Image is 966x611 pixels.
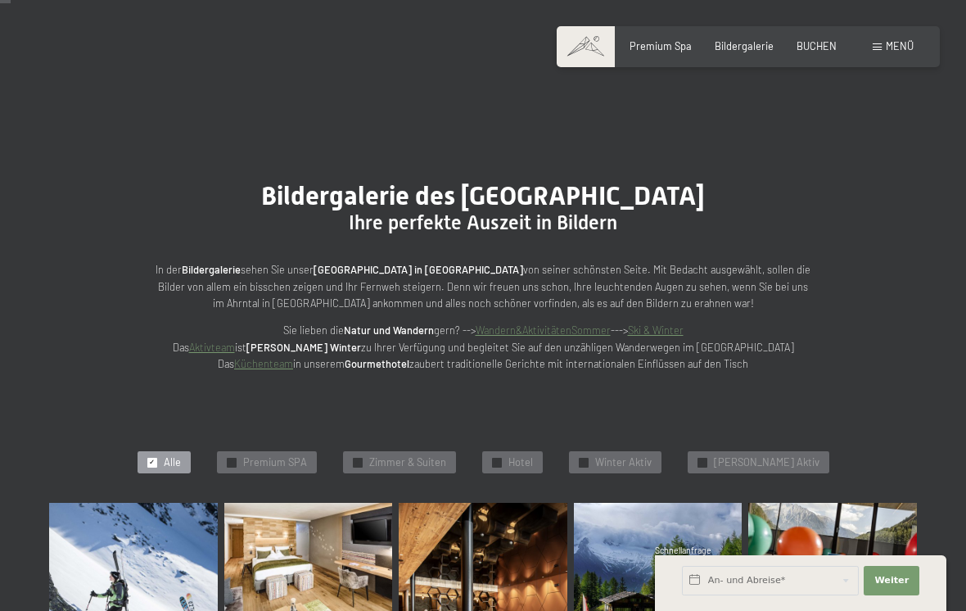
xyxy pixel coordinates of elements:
[864,566,919,595] button: Weiter
[628,324,684,337] a: Ski & Winter
[164,455,181,470] span: Alle
[234,357,293,370] a: Küchenteam
[228,458,234,467] span: ✓
[261,180,705,211] span: Bildergalerie des [GEOGRAPHIC_DATA]
[655,545,711,555] span: Schnellanfrage
[595,455,652,470] span: Winter Aktiv
[149,458,155,467] span: ✓
[874,574,909,587] span: Weiter
[630,39,692,52] a: Premium Spa
[369,455,446,470] span: Zimmer & Suiten
[699,458,705,467] span: ✓
[476,324,611,337] a: Wandern&AktivitätenSommer
[182,263,241,276] strong: Bildergalerie
[797,39,837,52] a: BUCHEN
[314,263,523,276] strong: [GEOGRAPHIC_DATA] in [GEOGRAPHIC_DATA]
[156,322,810,372] p: Sie lieben die gern? --> ---> Das ist zu Ihrer Verfügung und begleitet Sie auf den unzähligen Wan...
[886,39,914,52] span: Menü
[714,455,819,470] span: [PERSON_NAME] Aktiv
[715,39,774,52] a: Bildergalerie
[156,261,810,311] p: In der sehen Sie unser von seiner schönsten Seite. Mit Bedacht ausgewählt, sollen die Bilder von ...
[354,458,360,467] span: ✓
[246,341,361,354] strong: [PERSON_NAME] Winter
[345,357,409,370] strong: Gourmethotel
[508,455,533,470] span: Hotel
[243,455,307,470] span: Premium SPA
[494,458,499,467] span: ✓
[748,503,917,575] img: Wellnesshotels - Fitness - Sport - Gymnastik
[344,324,434,337] strong: Natur und Wandern
[349,211,617,234] span: Ihre perfekte Auszeit in Bildern
[189,341,235,354] a: Aktivteam
[580,458,586,467] span: ✓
